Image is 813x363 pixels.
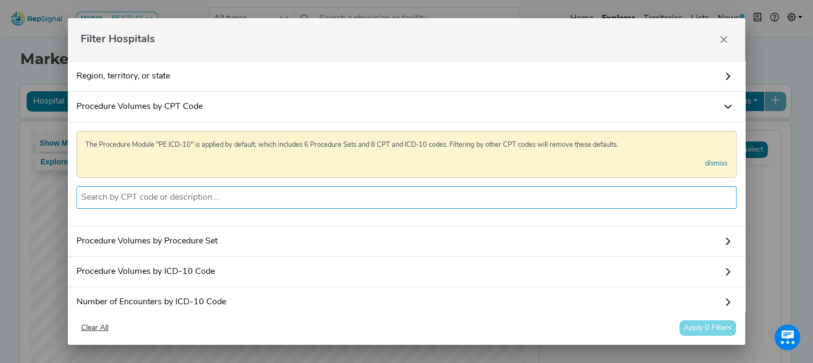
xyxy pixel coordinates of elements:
button: Clear All [76,320,113,336]
a: Region, territory, or state [68,61,746,92]
a: dismiss [705,159,727,169]
a: Procedure Volumes by ICD-10 Code [68,257,746,287]
span: Filter Hospitals [81,31,155,48]
button: Close [715,31,732,48]
a: Procedure Volumes by Procedure Set [68,226,746,257]
input: Search by CPT code or description... [81,191,732,204]
a: Number of Encounters by ICD-10 Code [68,287,746,318]
p: The Procedure Module "PE ICD-10" is applied by default, which includes 6 Procedure Sets and 8 CPT... [86,140,728,150]
div: Procedure Volumes by CPT Code [68,122,746,226]
a: Procedure Volumes by CPT Code [68,92,746,122]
